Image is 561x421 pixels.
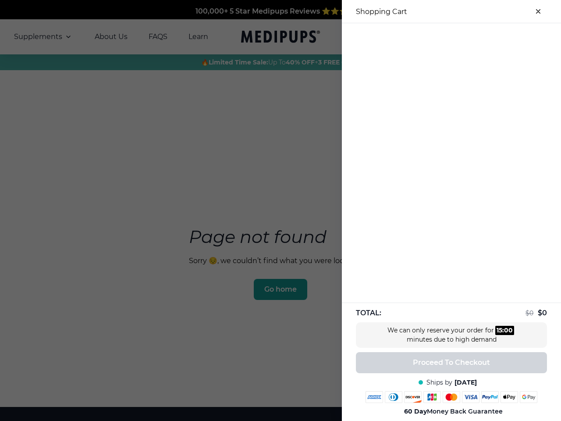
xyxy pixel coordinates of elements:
span: Money Back Guarantee [404,407,503,416]
span: TOTAL: [356,308,381,318]
h3: Shopping Cart [356,7,407,16]
div: 00 [504,326,513,335]
span: $ 0 [538,309,547,317]
span: $ 0 [525,309,533,317]
strong: 60 Day [404,407,427,415]
div: 15 [497,326,502,335]
img: mastercard [443,391,460,403]
button: close-cart [529,3,547,20]
div: : [495,326,514,335]
img: discover [404,391,422,403]
img: paypal [481,391,499,403]
img: jcb [423,391,441,403]
img: amex [366,391,383,403]
img: diners-club [385,391,402,403]
span: Ships by [426,378,452,387]
img: visa [462,391,479,403]
img: google [520,391,537,403]
span: [DATE] [454,378,477,387]
img: apple [501,391,518,403]
div: We can only reserve your order for minutes due to high demand [386,326,517,344]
